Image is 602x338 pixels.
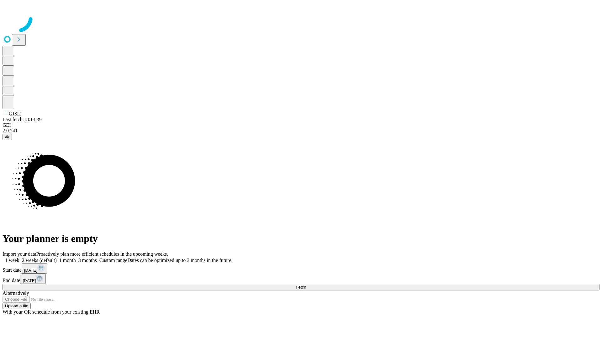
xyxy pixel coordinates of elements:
[3,122,599,128] div: GEI
[22,258,57,263] span: 2 weeks (default)
[36,251,168,257] span: Proactively plan more efficient schedules in the upcoming weeks.
[296,285,306,289] span: Fetch
[3,274,599,284] div: End date
[78,258,97,263] span: 3 months
[127,258,232,263] span: Dates can be optimized up to 3 months in the future.
[24,268,37,273] span: [DATE]
[3,251,36,257] span: Import your data
[3,134,12,140] button: @
[5,258,19,263] span: 1 week
[9,111,21,116] span: GJSH
[3,284,599,290] button: Fetch
[3,117,42,122] span: Last fetch: 18:13:39
[20,274,46,284] button: [DATE]
[59,258,76,263] span: 1 month
[23,278,36,283] span: [DATE]
[3,303,31,309] button: Upload a file
[3,263,599,274] div: Start date
[99,258,127,263] span: Custom range
[3,128,599,134] div: 2.0.241
[3,233,599,244] h1: Your planner is empty
[22,263,47,274] button: [DATE]
[3,309,100,315] span: With your OR schedule from your existing EHR
[5,135,9,139] span: @
[3,290,29,296] span: Alternatively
